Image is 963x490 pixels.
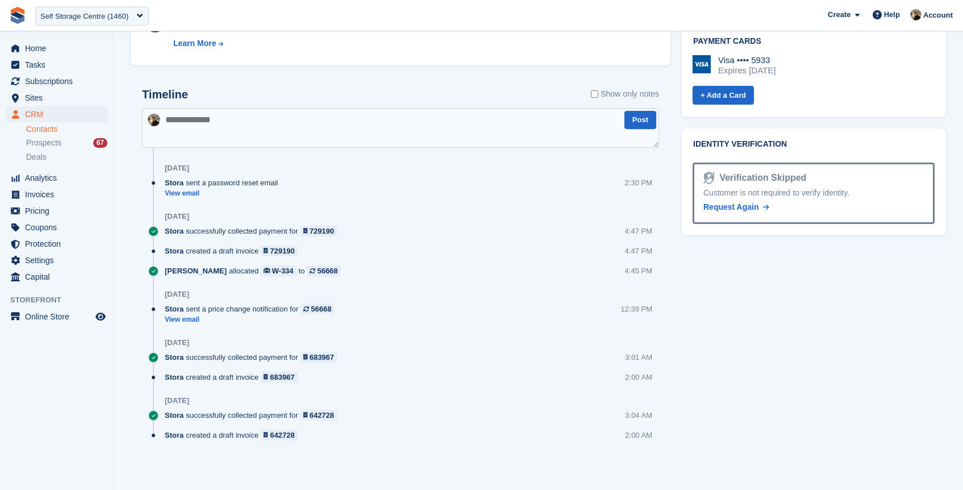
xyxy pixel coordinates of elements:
[307,265,340,276] a: 56668
[261,372,298,383] a: 683967
[165,304,340,314] div: sent a price change notification for
[165,338,189,347] div: [DATE]
[6,57,107,73] a: menu
[165,226,184,236] span: Stora
[261,246,298,256] a: 729190
[591,88,659,100] label: Show only notes
[270,246,294,256] div: 729190
[142,88,188,101] h2: Timeline
[625,177,652,188] div: 2:30 PM
[10,294,113,306] span: Storefront
[25,309,93,325] span: Online Store
[693,37,935,46] h2: Payment cards
[165,265,347,276] div: allocated to
[165,352,343,363] div: successfully collected payment for
[165,226,343,236] div: successfully collected payment for
[693,86,754,105] a: + Add a Card
[6,236,107,252] a: menu
[165,177,284,188] div: sent a password reset email
[6,309,107,325] a: menu
[591,88,598,100] input: Show only notes
[165,410,343,421] div: successfully collected payment for
[6,269,107,285] a: menu
[165,372,303,383] div: created a draft invoice
[6,219,107,235] a: menu
[9,7,26,24] img: stora-icon-8386f47178a22dfd0bd8f6a31ec36ba5ce8667c1dd55bd0f319d3a0aa187defe.svg
[173,38,416,49] a: Learn More
[25,40,93,56] span: Home
[828,9,851,20] span: Create
[94,310,107,323] a: Preview store
[26,151,107,163] a: Deals
[165,189,284,198] a: View email
[6,73,107,89] a: menu
[25,90,93,106] span: Sites
[625,246,652,256] div: 4:47 PM
[40,11,128,22] div: Self Storage Centre (1460)
[165,177,184,188] span: Stora
[25,73,93,89] span: Subscriptions
[25,219,93,235] span: Coupons
[270,372,294,383] div: 683967
[715,171,806,185] div: Verification Skipped
[624,111,656,130] button: Post
[148,114,160,126] img: Oliver Bruce
[165,410,184,421] span: Stora
[165,164,189,173] div: [DATE]
[6,186,107,202] a: menu
[6,106,107,122] a: menu
[703,202,759,211] span: Request Again
[173,38,216,49] div: Learn More
[165,430,303,441] div: created a draft invoice
[25,269,93,285] span: Capital
[625,430,652,441] div: 2:00 AM
[6,203,107,219] a: menu
[25,57,93,73] span: Tasks
[165,430,184,441] span: Stora
[620,304,652,314] div: 12:39 PM
[25,170,93,186] span: Analytics
[625,352,652,363] div: 3:01 AM
[26,152,47,163] span: Deals
[311,304,331,314] div: 56668
[884,9,900,20] span: Help
[26,124,107,135] a: Contacts
[165,290,189,299] div: [DATE]
[25,236,93,252] span: Protection
[6,40,107,56] a: menu
[301,304,334,314] a: 56668
[165,212,189,221] div: [DATE]
[310,352,334,363] div: 683967
[165,396,189,405] div: [DATE]
[317,265,337,276] div: 56668
[703,201,769,213] a: Request Again
[261,265,296,276] a: W-334
[6,252,107,268] a: menu
[26,138,61,148] span: Prospects
[301,226,337,236] a: 729190
[165,246,303,256] div: created a draft invoice
[310,226,334,236] div: 729190
[625,410,652,421] div: 3:04 AM
[693,55,711,73] img: Visa Logo
[310,410,334,421] div: 642728
[910,9,922,20] img: Oliver Bruce
[25,186,93,202] span: Invoices
[165,304,184,314] span: Stora
[693,140,935,149] h2: Identity verification
[165,315,340,325] a: View email
[165,352,184,363] span: Stora
[625,226,652,236] div: 4:47 PM
[272,265,294,276] div: W-334
[93,138,107,148] div: 67
[165,265,227,276] span: [PERSON_NAME]
[625,372,652,383] div: 2:00 AM
[6,90,107,106] a: menu
[703,172,715,184] img: Identity Verification Ready
[25,203,93,219] span: Pricing
[923,10,953,21] span: Account
[718,65,776,76] div: Expires [DATE]
[6,170,107,186] a: menu
[165,246,184,256] span: Stora
[25,252,93,268] span: Settings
